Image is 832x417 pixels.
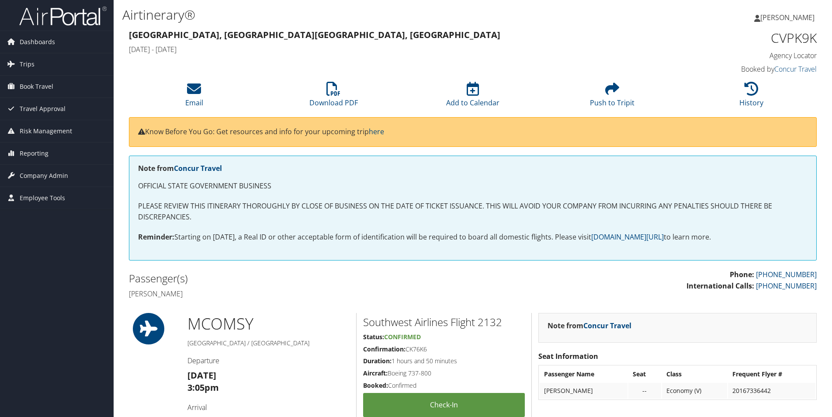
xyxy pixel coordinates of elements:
h5: [GEOGRAPHIC_DATA] / [GEOGRAPHIC_DATA] [187,339,350,347]
h1: CVPK9K [655,29,817,47]
strong: Seat Information [538,351,598,361]
span: Risk Management [20,120,72,142]
a: Download PDF [309,87,358,108]
strong: Note from [138,163,222,173]
a: Add to Calendar [446,87,499,108]
h1: Airtinerary® [122,6,589,24]
strong: Status: [363,333,384,341]
p: OFFICIAL STATE GOVERNMENT BUSINESS [138,181,808,192]
h2: Southwest Airlines Flight 2132 [363,315,525,330]
span: Company Admin [20,165,68,187]
a: History [739,87,763,108]
h5: 1 hours and 50 minutes [363,357,525,365]
strong: 3:05pm [187,382,219,393]
h4: Arrival [187,403,350,412]
h4: Departure [187,356,350,365]
h4: [PERSON_NAME] [129,289,466,299]
span: Employee Tools [20,187,65,209]
p: PLEASE REVIEW THIS ITINERARY THOROUGHLY BY CLOSE OF BUSINESS ON THE DATE OF TICKET ISSUANCE. THIS... [138,201,808,223]
h5: Confirmed [363,381,525,390]
td: Economy (V) [662,383,727,399]
h4: Booked by [655,64,817,74]
span: Confirmed [384,333,421,341]
p: Know Before You Go: Get resources and info for your upcoming trip [138,126,808,138]
h5: Boeing 737-800 [363,369,525,378]
strong: Reminder: [138,232,174,242]
strong: [DATE] [187,369,216,381]
a: [PERSON_NAME] [754,4,823,31]
strong: International Calls: [686,281,754,291]
strong: Aircraft: [363,369,388,377]
a: Push to Tripit [590,87,634,108]
strong: Phone: [730,270,754,279]
th: Passenger Name [540,366,627,382]
strong: Booked: [363,381,388,389]
strong: Confirmation: [363,345,406,353]
strong: Duration: [363,357,392,365]
strong: Note from [548,321,631,330]
h2: Passenger(s) [129,271,466,286]
th: Class [662,366,727,382]
a: here [369,127,384,136]
a: [PHONE_NUMBER] [756,270,817,279]
div: -- [633,387,657,395]
h4: [DATE] - [DATE] [129,45,641,54]
a: [PHONE_NUMBER] [756,281,817,291]
span: Dashboards [20,31,55,53]
span: Book Travel [20,76,53,97]
span: Trips [20,53,35,75]
p: Starting on [DATE], a Real ID or other acceptable form of identification will be required to boar... [138,232,808,243]
img: airportal-logo.png [19,6,107,26]
a: Concur Travel [583,321,631,330]
th: Frequent Flyer # [728,366,815,382]
a: Check-in [363,393,525,417]
h1: MCO MSY [187,313,350,335]
span: Reporting [20,142,49,164]
strong: [GEOGRAPHIC_DATA], [GEOGRAPHIC_DATA] [GEOGRAPHIC_DATA], [GEOGRAPHIC_DATA] [129,29,500,41]
span: Travel Approval [20,98,66,120]
h4: Agency Locator [655,51,817,60]
th: Seat [628,366,661,382]
td: [PERSON_NAME] [540,383,627,399]
a: Concur Travel [774,64,817,74]
h5: CK76K6 [363,345,525,354]
a: [DOMAIN_NAME][URL] [591,232,664,242]
span: [PERSON_NAME] [760,13,815,22]
a: Concur Travel [174,163,222,173]
td: 20167336442 [728,383,815,399]
a: Email [185,87,203,108]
